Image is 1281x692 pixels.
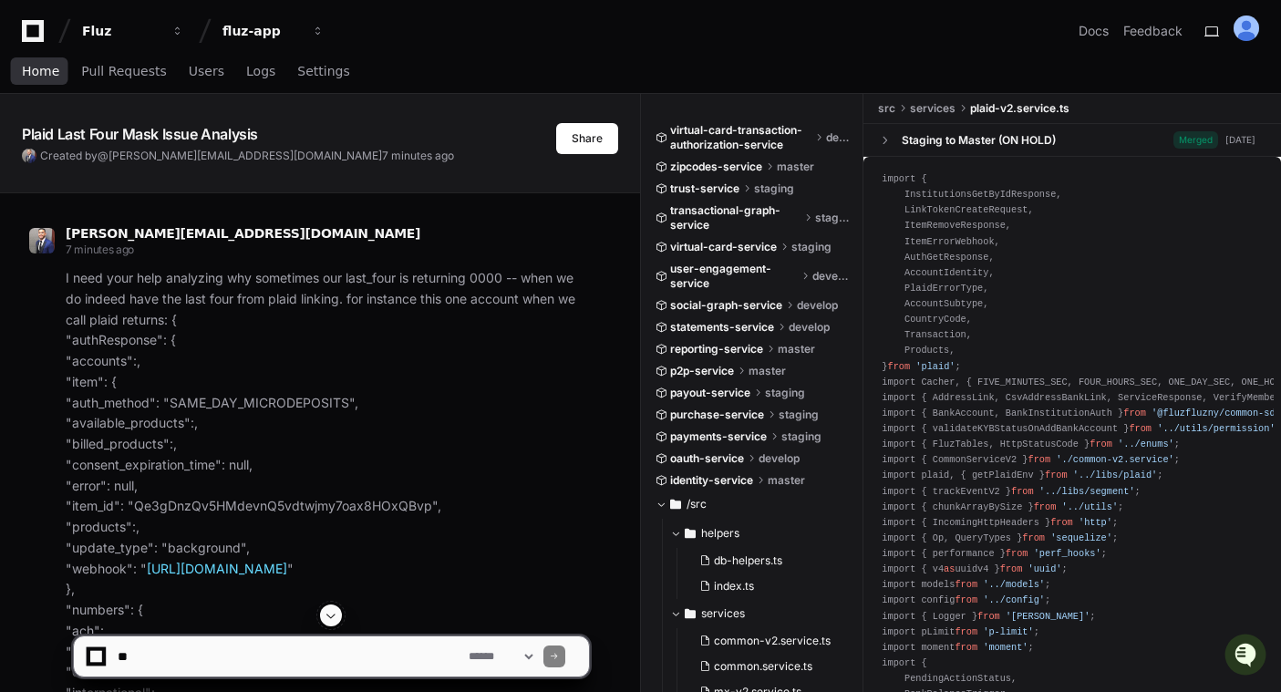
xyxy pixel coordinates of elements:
span: 'uuid' [1028,563,1062,574]
img: ACg8ocK82czxya8bQ8sHeqSe3i3bvfMDDA_UOgZvfisSixqIboS_ZPQ=s96-c [22,149,36,163]
button: Share [556,123,618,154]
span: 7 minutes ago [66,243,134,256]
button: /src [656,490,851,519]
span: '../libs/plaid' [1073,470,1157,480]
button: fluz-app [215,15,332,47]
button: Fluz [75,15,191,47]
span: virtual-card-transaction-authorization-service [670,123,812,152]
span: '../models' [983,579,1045,590]
span: Settings [297,66,349,77]
span: zipcodes-service [670,160,762,174]
span: helpers [701,526,739,541]
span: '../enums' [1118,439,1174,449]
span: staging [754,181,794,196]
span: '../config' [983,594,1045,605]
span: index.ts [714,579,754,594]
span: from [1022,532,1045,543]
a: [URL][DOMAIN_NAME] [147,561,287,576]
span: db-helpers.ts [714,553,782,568]
span: [PERSON_NAME][EMAIL_ADDRESS][DOMAIN_NAME] [108,149,382,162]
span: transactional-graph-service [670,203,801,232]
span: from [1011,486,1034,497]
div: Fluz [82,22,160,40]
div: Start new chat [62,136,299,154]
a: Docs [1079,22,1109,40]
span: services [910,101,956,116]
span: develop [812,269,850,284]
span: '../libs/segment' [1039,486,1135,497]
span: 'plaid' [915,361,955,372]
span: master [778,342,815,356]
app-text-character-animate: Plaid Last Four Mask Issue Analysis [22,125,258,143]
span: from [955,594,977,605]
a: Home [22,51,59,93]
span: master [768,473,805,488]
span: from [1045,470,1068,480]
span: Pull Requests [81,66,166,77]
span: Home [22,66,59,77]
button: services [670,599,851,628]
span: 7 minutes ago [382,149,454,162]
svg: Directory [685,603,696,625]
span: /src [687,497,707,511]
span: Merged [1173,131,1218,149]
span: identity-service [670,473,753,488]
span: from [1006,548,1028,559]
div: Staging to Master (ON HOLD) [902,133,1056,148]
a: Users [189,51,224,93]
span: develop [797,298,838,313]
span: from [1050,517,1073,528]
span: p2p-service [670,364,734,378]
span: purchase-service [670,408,764,422]
span: payout-service [670,386,750,400]
span: social-graph-service [670,298,782,313]
span: as [944,563,955,574]
img: ACg8ocK82czxya8bQ8sHeqSe3i3bvfMDDA_UOgZvfisSixqIboS_ZPQ=s96-c [29,228,55,253]
span: @ [98,149,108,162]
button: helpers [670,519,851,548]
span: from [1129,423,1152,434]
span: from [1090,439,1112,449]
span: statements-service [670,320,774,335]
button: db-helpers.ts [692,548,840,573]
img: ALV-UjVD7KG1tMa88xDDI9ymlYHiJUIeQmn4ZkcTNlvp35G3ZPz_-IcYruOZ3BUwjg3IAGqnc7NeBF4ak2m6018ZT2E_fm5QU... [1234,15,1259,41]
span: reporting-service [670,342,763,356]
span: oauth-service [670,451,744,466]
span: '../utils/permission' [1157,423,1275,434]
a: Logs [246,51,275,93]
span: from [888,361,911,372]
span: 'sequelize' [1050,532,1112,543]
span: Users [189,66,224,77]
span: develop [789,320,830,335]
span: from [1000,563,1023,574]
span: payments-service [670,429,767,444]
a: Settings [297,51,349,93]
span: from [955,579,977,590]
div: fluz-app [222,22,301,40]
div: Welcome [18,73,332,102]
span: src [878,101,895,116]
span: 'perf_hooks' [1034,548,1101,559]
iframe: Open customer support [1223,632,1272,681]
span: virtual-card-service [670,240,777,254]
button: Start new chat [310,141,332,163]
span: from [1028,454,1051,465]
span: Pylon [181,191,221,205]
img: PlayerZero [18,18,55,55]
span: staging [781,429,821,444]
span: 'http' [1079,517,1112,528]
span: Logs [246,66,275,77]
span: [PERSON_NAME][EMAIL_ADDRESS][DOMAIN_NAME] [66,226,420,241]
span: develop [759,451,800,466]
span: from [1123,408,1146,418]
a: Pull Requests [81,51,166,93]
span: staging [815,211,850,225]
span: '../utils' [1062,501,1119,512]
img: 1756235613930-3d25f9e4-fa56-45dd-b3ad-e072dfbd1548 [18,136,51,169]
span: Created by [40,149,454,163]
span: master [749,364,786,378]
div: [DATE] [1225,133,1255,147]
span: staging [779,408,819,422]
span: './common-v2.service' [1056,454,1173,465]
